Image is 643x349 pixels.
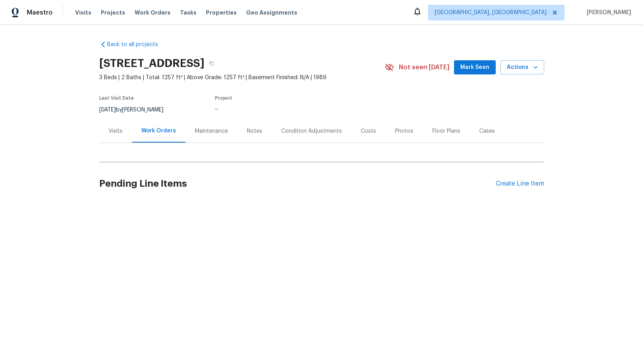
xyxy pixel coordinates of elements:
h2: [STREET_ADDRESS] [99,59,204,67]
span: Not seen [DATE] [399,63,449,71]
div: Notes [247,127,262,135]
span: Maestro [27,9,53,17]
span: Work Orders [135,9,170,17]
div: Cases [479,127,495,135]
span: Visits [75,9,91,17]
span: [GEOGRAPHIC_DATA], [GEOGRAPHIC_DATA] [435,9,547,17]
div: Floor Plans [432,127,460,135]
span: Project [215,96,232,100]
span: Mark Seen [460,63,489,72]
div: Visits [109,127,122,135]
div: Condition Adjustments [281,127,342,135]
span: Projects [101,9,125,17]
span: Properties [206,9,237,17]
div: Photos [395,127,413,135]
div: by [PERSON_NAME] [99,105,173,115]
span: Actions [507,63,538,72]
div: ... [215,105,366,111]
button: Mark Seen [454,60,496,75]
a: Back to all projects [99,41,175,48]
span: Geo Assignments [246,9,297,17]
button: Copy Address [204,56,219,71]
div: Costs [361,127,376,135]
div: Work Orders [141,127,176,135]
span: Tasks [180,10,196,15]
div: Maintenance [195,127,228,135]
span: Last Visit Date [99,96,134,100]
span: [PERSON_NAME] [584,9,631,17]
h2: Pending Line Items [99,165,496,202]
div: Create Line Item [496,180,544,187]
button: Actions [500,60,544,75]
span: 3 Beds | 2 Baths | Total: 1257 ft² | Above Grade: 1257 ft² | Basement Finished: N/A | 1989 [99,74,385,82]
span: [DATE] [99,107,116,113]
